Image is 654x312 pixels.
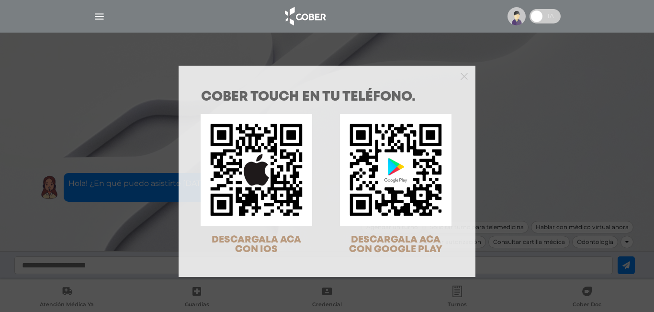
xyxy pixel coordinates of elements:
[212,235,301,254] span: DESCARGALA ACA CON IOS
[201,114,312,226] img: qr-code
[461,71,468,80] button: Close
[340,114,451,226] img: qr-code
[201,91,453,104] h1: COBER TOUCH en tu teléfono.
[349,235,442,254] span: DESCARGALA ACA CON GOOGLE PLAY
